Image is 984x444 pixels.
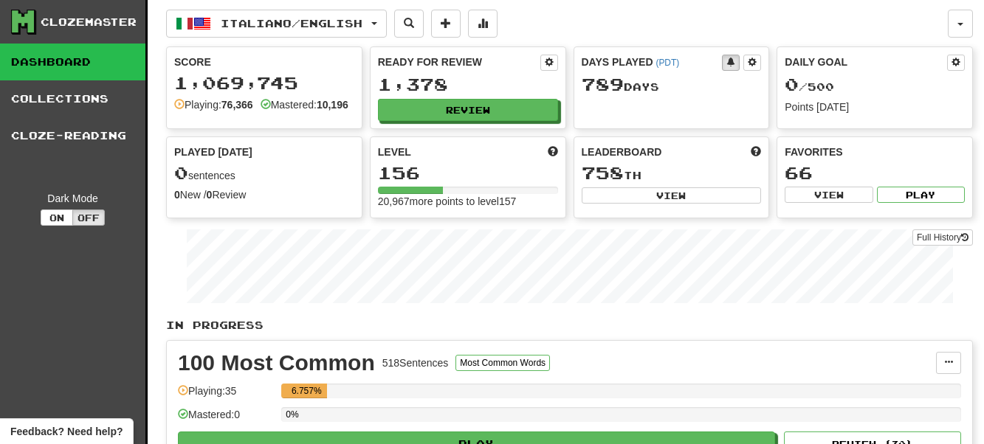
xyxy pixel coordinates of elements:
div: 518 Sentences [382,355,449,370]
span: / 500 [785,80,834,93]
div: sentences [174,164,354,183]
div: th [582,164,762,183]
div: Clozemaster [41,15,137,30]
div: Score [174,55,354,69]
div: Favorites [785,145,965,159]
div: Days Played [582,55,723,69]
span: Italiano / English [221,17,362,30]
div: 66 [785,164,965,182]
span: 0 [174,162,188,183]
span: Score more points to level up [548,145,558,159]
div: Mastered: [261,97,348,112]
button: Italiano/English [166,10,387,38]
div: Points [DATE] [785,100,965,114]
div: Playing: [174,97,253,112]
strong: 0 [174,189,180,201]
p: In Progress [166,318,973,333]
strong: 76,366 [221,99,253,111]
div: Dark Mode [11,191,134,206]
div: 1,069,745 [174,74,354,92]
span: Leaderboard [582,145,662,159]
div: 100 Most Common [178,352,375,374]
div: Ready for Review [378,55,540,69]
button: View [785,187,873,203]
div: 1,378 [378,75,558,94]
span: Open feedback widget [10,424,123,439]
div: 6.757% [286,384,327,398]
span: 789 [582,74,624,94]
a: Full History [912,229,973,246]
div: 20,967 more points to level 157 [378,194,558,209]
button: Search sentences [394,10,424,38]
div: New / Review [174,187,354,202]
a: (PDT) [656,58,679,68]
div: Daily Goal [785,55,947,71]
strong: 10,196 [317,99,348,111]
span: 758 [582,162,624,183]
button: Most Common Words [455,355,550,371]
span: This week in points, UTC [751,145,761,159]
div: Day s [582,75,762,94]
span: Level [378,145,411,159]
button: View [582,187,762,204]
button: Review [378,99,558,121]
button: Off [72,209,105,226]
strong: 0 [207,189,213,201]
button: Play [877,187,965,203]
button: Add sentence to collection [431,10,461,38]
span: 0 [785,74,799,94]
button: On [41,209,73,226]
div: Mastered: 0 [178,407,274,431]
button: More stats [468,10,498,38]
span: Played [DATE] [174,145,252,159]
div: Playing: 35 [178,384,274,408]
div: 156 [378,164,558,182]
